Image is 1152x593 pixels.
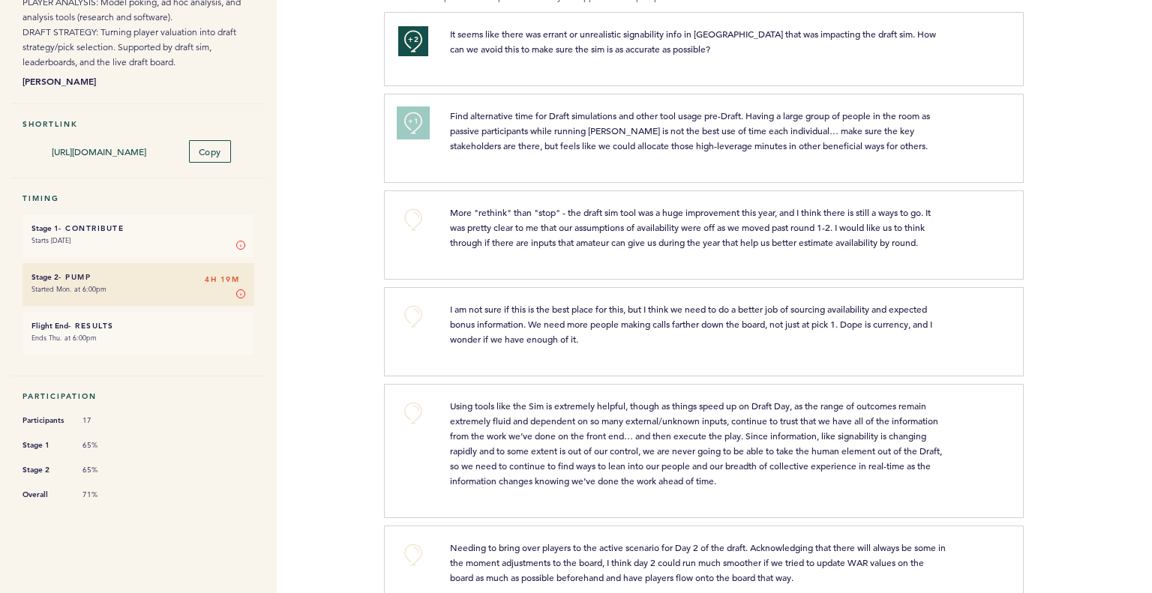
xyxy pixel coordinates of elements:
[22,413,67,428] span: Participants
[22,438,67,453] span: Stage 1
[450,109,932,151] span: Find alternative time for Draft simulations and other tool usage pre-Draft. Having a large group ...
[205,272,239,287] span: 4H 19M
[82,415,127,426] span: 17
[408,32,418,47] span: +2
[22,73,254,88] b: [PERSON_NAME]
[408,114,418,129] span: +1
[31,321,245,331] h6: - Results
[450,541,948,583] span: Needing to bring over players to the active scenario for Day 2 of the draft. Acknowledging that t...
[22,119,254,129] h5: Shortlink
[31,235,70,245] time: Starts [DATE]
[450,28,938,55] span: It seems like there was errant or unrealistic signability info in [GEOGRAPHIC_DATA] that was impa...
[31,333,97,343] time: Ends Thu. at 6:00pm
[450,206,933,248] span: More "rethink" than "stop" - the draft sim tool was a huge improvement this year, and I think the...
[82,490,127,500] span: 71%
[22,391,254,401] h5: Participation
[31,321,68,331] small: Flight End
[199,145,221,157] span: Copy
[82,440,127,451] span: 65%
[450,303,934,345] span: I am not sure if this is the best place for this, but I think we need to do a better job of sourc...
[31,272,245,282] h6: - Pump
[22,193,254,203] h5: Timing
[31,284,106,294] time: Started Mon. at 6:00pm
[31,272,58,282] small: Stage 2
[31,223,245,233] h6: - Contribute
[398,108,428,138] button: +1
[22,463,67,478] span: Stage 2
[189,140,231,163] button: Copy
[398,26,428,56] button: +2
[82,465,127,475] span: 65%
[31,223,58,233] small: Stage 1
[22,487,67,502] span: Overall
[450,400,944,487] span: Using tools like the Sim is extremely helpful, though as things speed up on Draft Day, as the ran...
